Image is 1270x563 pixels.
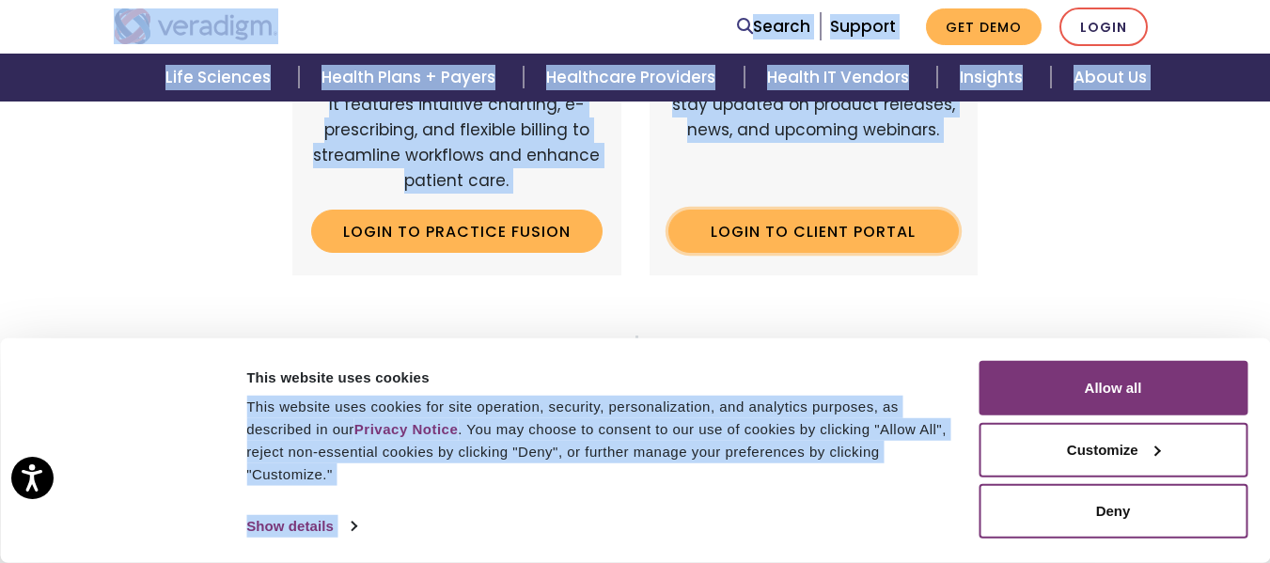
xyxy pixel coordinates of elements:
[311,15,603,194] p: A cloud-based, easy-to-use EHR and billing services platform tailored for independent practices. ...
[937,54,1051,102] a: Insights
[668,15,960,194] p: An online portal for Veradigm customers to connect with peers, ask questions, share ideas, and st...
[354,421,458,437] a: Privacy Notice
[979,361,1247,415] button: Allow all
[1051,54,1169,102] a: About Us
[524,54,744,102] a: Healthcare Providers
[143,54,299,102] a: Life Sciences
[909,428,1247,540] iframe: Drift Chat Widget
[246,512,355,540] a: Show details
[830,15,896,38] a: Support
[979,422,1247,477] button: Customize
[246,366,957,388] div: This website uses cookies
[114,336,590,363] h3: Support
[299,54,524,102] a: Health Plans + Payers
[668,210,960,253] a: Login to Client Portal
[745,54,937,102] a: Health IT Vendors
[114,8,278,44] img: Veradigm logo
[311,210,603,253] a: Login to Practice Fusion
[683,336,1157,363] h3: Demo
[737,14,810,39] a: Search
[1059,8,1148,46] a: Login
[926,8,1042,45] a: Get Demo
[246,396,957,486] div: This website uses cookies for site operation, security, personalization, and analytics purposes, ...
